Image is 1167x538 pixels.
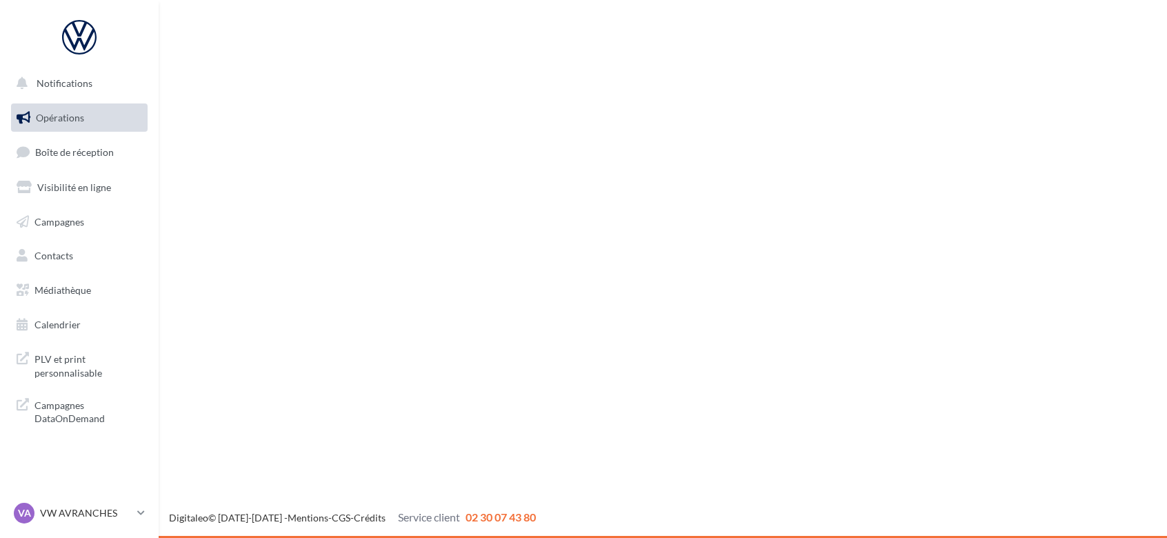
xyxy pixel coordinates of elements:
span: 02 30 07 43 80 [466,510,536,524]
a: VA VW AVRANCHES [11,500,148,526]
a: Boîte de réception [8,137,150,167]
span: © [DATE]-[DATE] - - - [169,512,536,524]
span: VA [18,506,31,520]
span: Médiathèque [34,284,91,296]
a: Visibilité en ligne [8,173,150,202]
a: CGS [332,512,350,524]
a: Médiathèque [8,276,150,305]
span: Campagnes [34,215,84,227]
span: Opérations [36,112,84,123]
a: Calendrier [8,310,150,339]
a: PLV et print personnalisable [8,344,150,385]
span: Visibilité en ligne [37,181,111,193]
span: Calendrier [34,319,81,330]
span: Notifications [37,77,92,89]
a: Contacts [8,241,150,270]
a: Campagnes DataOnDemand [8,390,150,431]
span: Boîte de réception [35,146,114,158]
a: Crédits [354,512,386,524]
a: Mentions [288,512,328,524]
a: Digitaleo [169,512,208,524]
span: Service client [398,510,460,524]
button: Notifications [8,69,145,98]
a: Campagnes [8,208,150,237]
span: PLV et print personnalisable [34,350,142,379]
p: VW AVRANCHES [40,506,132,520]
a: Opérations [8,103,150,132]
span: Campagnes DataOnDemand [34,396,142,426]
span: Contacts [34,250,73,261]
